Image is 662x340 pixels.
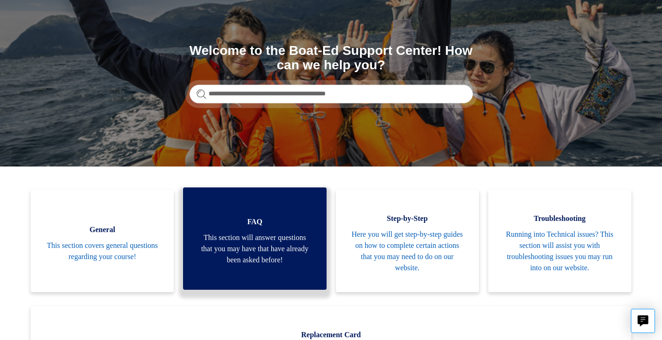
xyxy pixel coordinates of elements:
[45,224,160,235] span: General
[336,190,479,292] a: Step-by-Step Here you will get step-by-step guides on how to complete certain actions that you ma...
[350,229,465,273] span: Here you will get step-by-step guides on how to complete certain actions that you may need to do ...
[197,216,312,227] span: FAQ
[350,213,465,224] span: Step-by-Step
[31,190,174,292] a: General This section covers general questions regarding your course!
[631,309,655,333] button: Live chat
[488,190,631,292] a: Troubleshooting Running into Technical issues? This section will assist you with troubleshooting ...
[197,232,312,266] span: This section will answer questions that you may have that have already been asked before!
[190,85,473,103] input: Search
[502,213,617,224] span: Troubleshooting
[190,44,473,73] h1: Welcome to the Boat-Ed Support Center! How can we help you?
[502,229,617,273] span: Running into Technical issues? This section will assist you with troubleshooting issues you may r...
[183,187,326,290] a: FAQ This section will answer questions that you may have that have already been asked before!
[45,240,160,262] span: This section covers general questions regarding your course!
